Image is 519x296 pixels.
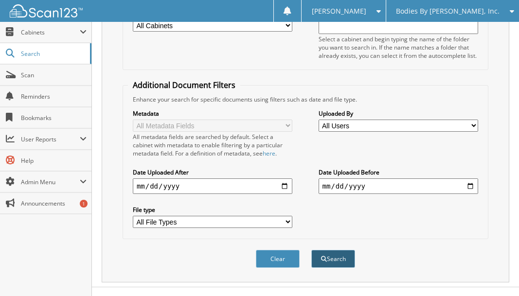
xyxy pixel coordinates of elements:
label: File type [133,206,293,214]
span: Help [21,157,87,165]
label: Date Uploaded Before [319,168,479,176]
span: Bodies By [PERSON_NAME], Inc. [396,8,500,14]
iframe: Chat Widget [470,249,519,296]
input: end [319,178,479,194]
label: Date Uploaded After [133,168,293,176]
span: Admin Menu [21,178,80,186]
span: [PERSON_NAME] [312,8,366,14]
label: Uploaded By [319,109,479,118]
span: Scan [21,71,87,79]
span: Cabinets [21,28,80,36]
div: All metadata fields are searched by default. Select a cabinet with metadata to enable filtering b... [133,133,293,157]
span: Search [21,50,85,58]
button: Clear [256,250,300,268]
div: Select a cabinet and begin typing the name of the folder you want to search in. If the name match... [319,35,479,60]
div: 1 [80,200,88,208]
input: start [133,178,293,194]
label: Metadata [133,109,293,118]
button: Search [311,250,355,268]
span: User Reports [21,135,80,143]
div: Enhance your search for specific documents using filters such as date and file type. [128,95,483,104]
span: Announcements [21,199,87,208]
legend: Additional Document Filters [128,80,240,90]
img: scan123-logo-white.svg [10,4,83,17]
a: here [263,149,275,157]
span: Bookmarks [21,114,87,122]
span: Reminders [21,92,87,101]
